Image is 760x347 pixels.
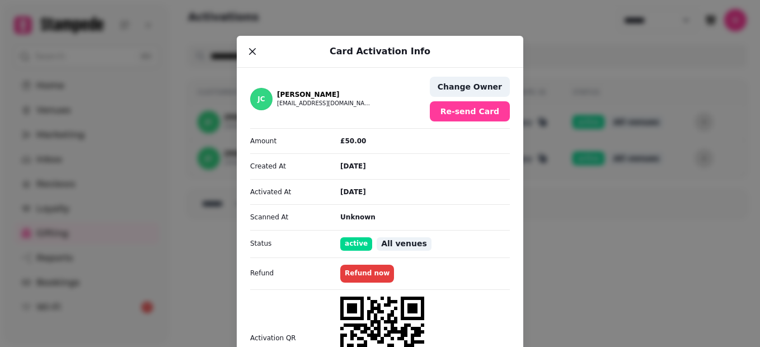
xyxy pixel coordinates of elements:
p: Status [250,238,336,249]
span: All venues [377,237,431,251]
p: Unknown [340,212,376,223]
p: Created At [250,161,336,172]
p: Activation QR [250,332,336,344]
button: Re-send Card [430,101,510,121]
button: Close [243,43,261,60]
p: Refund [250,268,336,279]
p: [DATE] [340,161,366,172]
span: JC [257,95,265,103]
button: Change Owner [430,77,510,97]
p: Activated At [250,186,336,198]
span: active [340,237,372,251]
p: Scanned At [250,212,336,223]
p: [DATE] [340,186,366,198]
button: Refund now [340,265,394,283]
p: Amount [250,135,336,147]
p: £50.00 [340,135,366,147]
header: Card Activation Info [237,36,523,68]
p: [PERSON_NAME] [277,90,372,99]
button: [EMAIL_ADDRESS][DOMAIN_NAME] [277,99,372,108]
